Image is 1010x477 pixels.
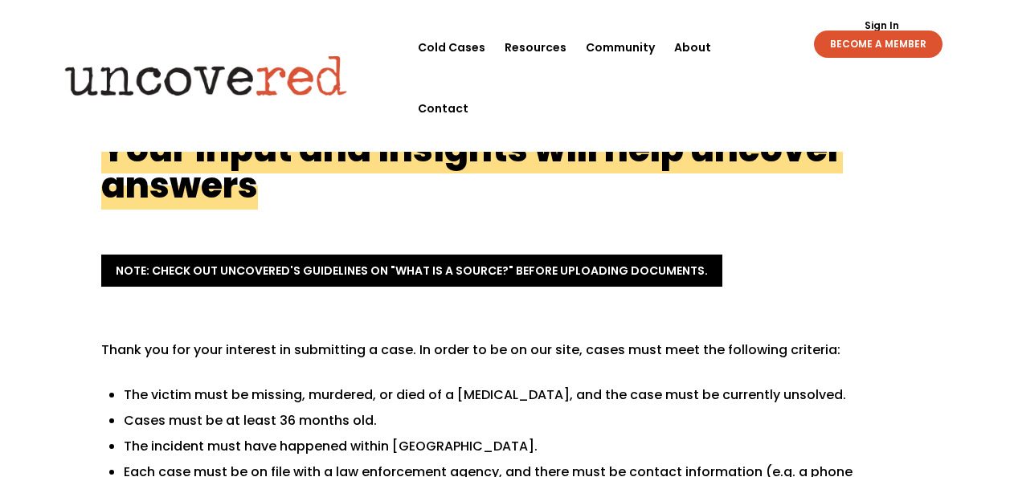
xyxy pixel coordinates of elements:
li: Cases must be at least 36 months old. [124,411,897,430]
li: The incident must have happened within [GEOGRAPHIC_DATA]. [124,437,897,456]
a: Sign In [856,21,908,31]
img: Uncovered logo [51,44,361,107]
a: Community [586,17,655,78]
a: Resources [505,17,566,78]
a: Cold Cases [418,17,485,78]
a: About [674,17,711,78]
h1: Your input and insights will help uncover answers [101,124,843,210]
p: Thank you for your interest in submitting a case. In order to be on our site, cases must meet the... [101,340,897,373]
li: The victim must be missing, murdered, or died of a [MEDICAL_DATA], and the case must be currently... [124,385,897,405]
a: Note: Check out Uncovered's guidelines on "What is a Source?" before uploading documents. [101,255,722,287]
a: Contact [418,78,468,139]
a: BECOME A MEMBER [814,31,943,58]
